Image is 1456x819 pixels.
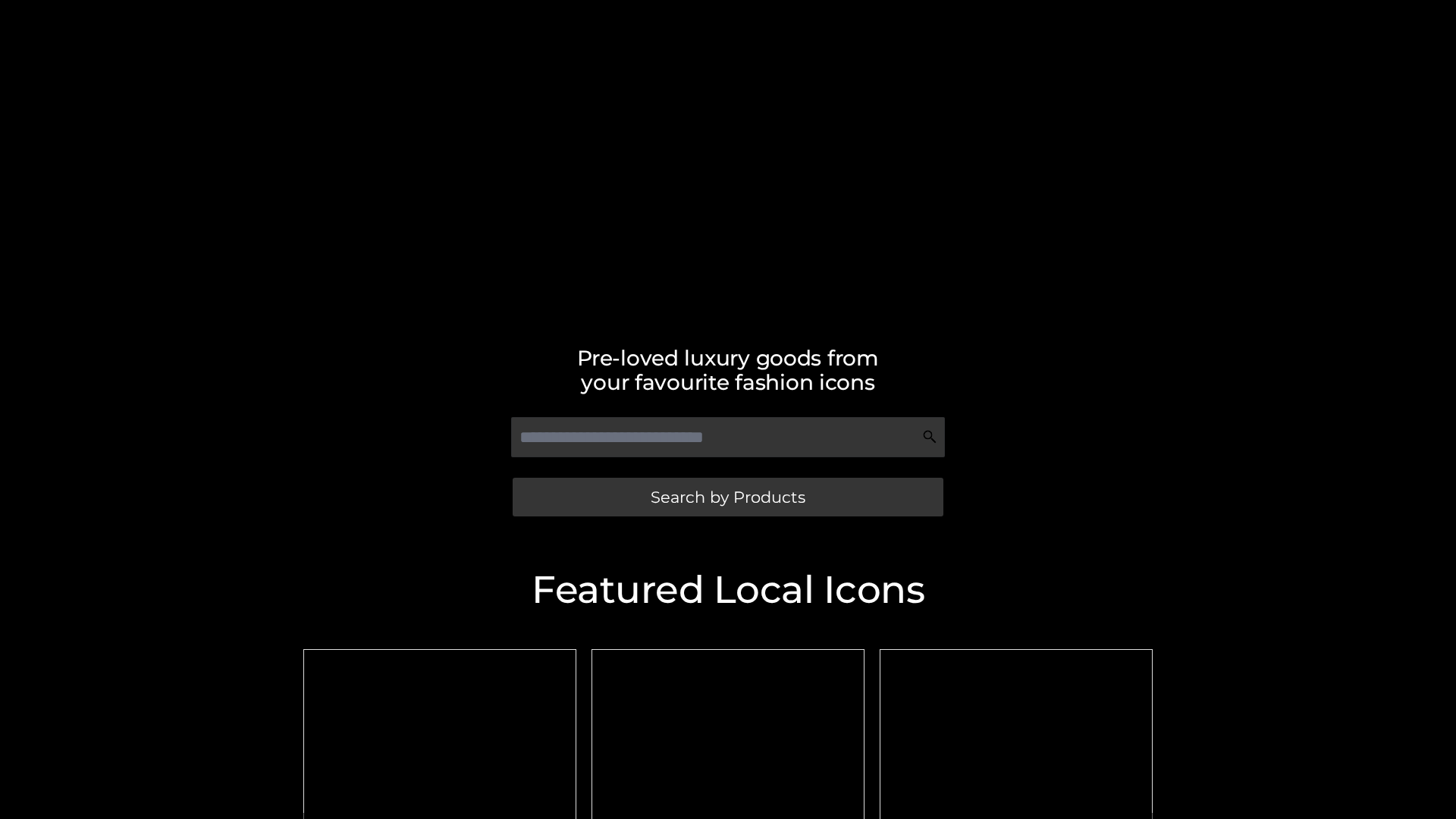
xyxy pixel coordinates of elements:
[922,429,937,444] img: Search Icon
[513,478,943,516] a: Search by Products
[651,489,805,505] span: Search by Products
[296,571,1160,609] h2: Featured Local Icons​
[296,346,1160,394] h2: Pre-loved luxury goods from your favourite fashion icons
